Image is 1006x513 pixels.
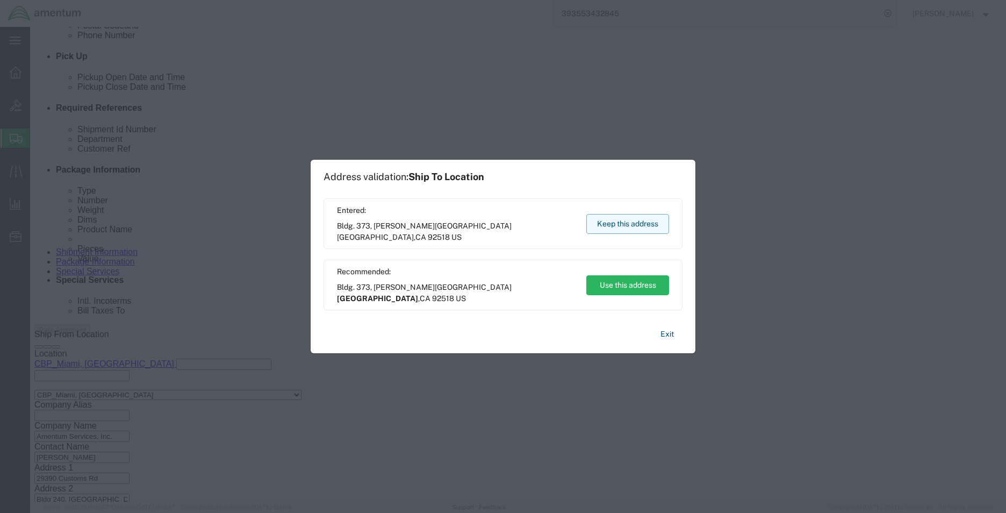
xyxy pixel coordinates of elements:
[428,233,450,241] span: 92518
[337,282,576,304] span: Bldg. 373, [PERSON_NAME][GEOGRAPHIC_DATA] ,
[586,275,669,295] button: Use this address
[337,205,576,216] span: Entered:
[324,171,484,183] h1: Address validation:
[420,294,430,303] span: CA
[432,294,454,303] span: 92518
[408,171,484,182] span: Ship To Location
[456,294,466,303] span: US
[586,214,669,234] button: Keep this address
[337,294,418,303] span: [GEOGRAPHIC_DATA]
[337,266,576,277] span: Recommended:
[652,325,682,344] button: Exit
[337,220,576,243] span: Bldg. 373, [PERSON_NAME][GEOGRAPHIC_DATA] ,
[337,233,414,241] span: [GEOGRAPHIC_DATA]
[415,233,426,241] span: CA
[451,233,462,241] span: US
